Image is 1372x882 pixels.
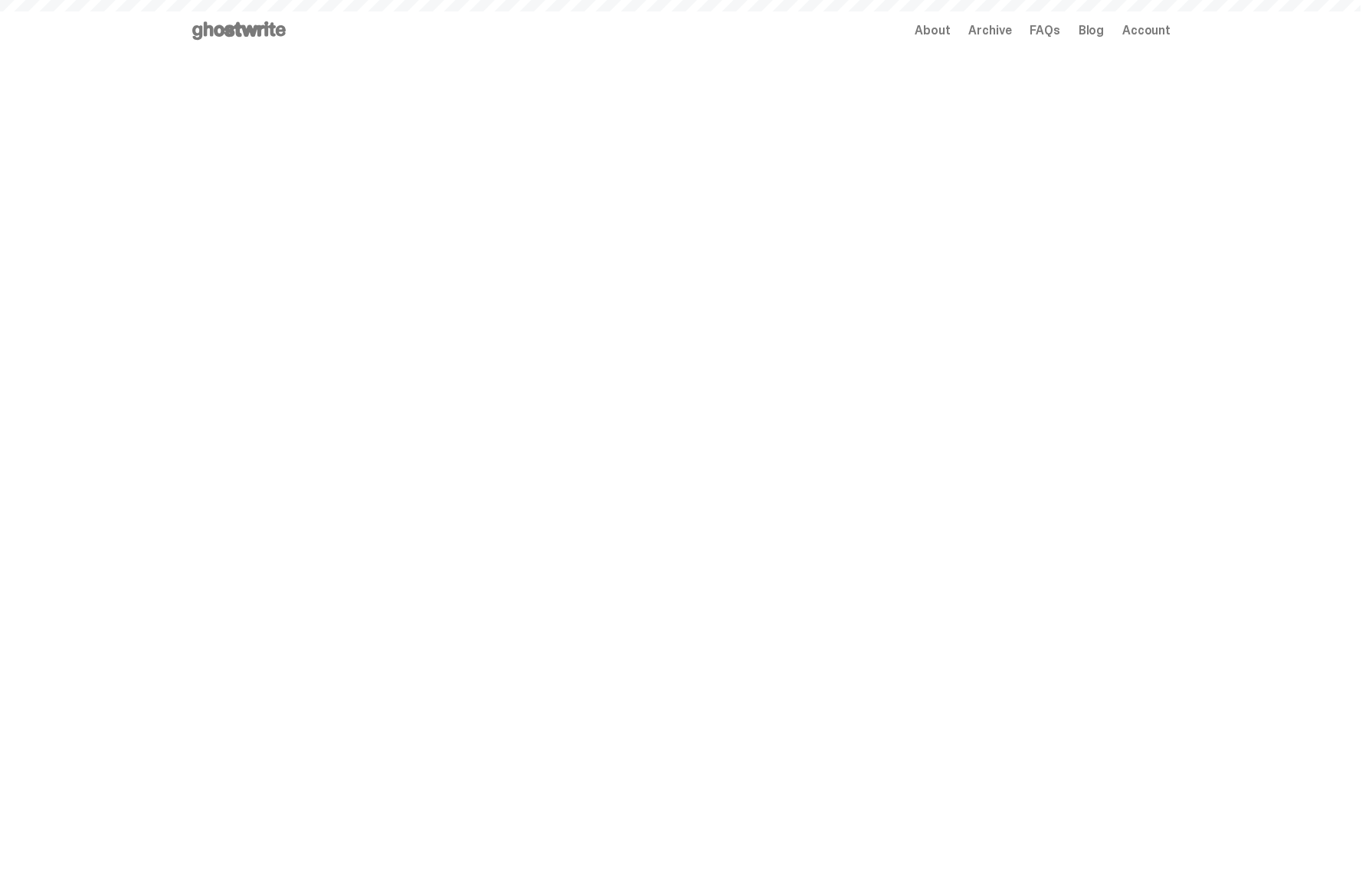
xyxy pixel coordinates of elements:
[968,24,1011,37] a: Archive
[1122,24,1171,37] a: Account
[1079,24,1104,37] a: Blog
[915,24,950,37] a: About
[1030,24,1059,37] a: FAQs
